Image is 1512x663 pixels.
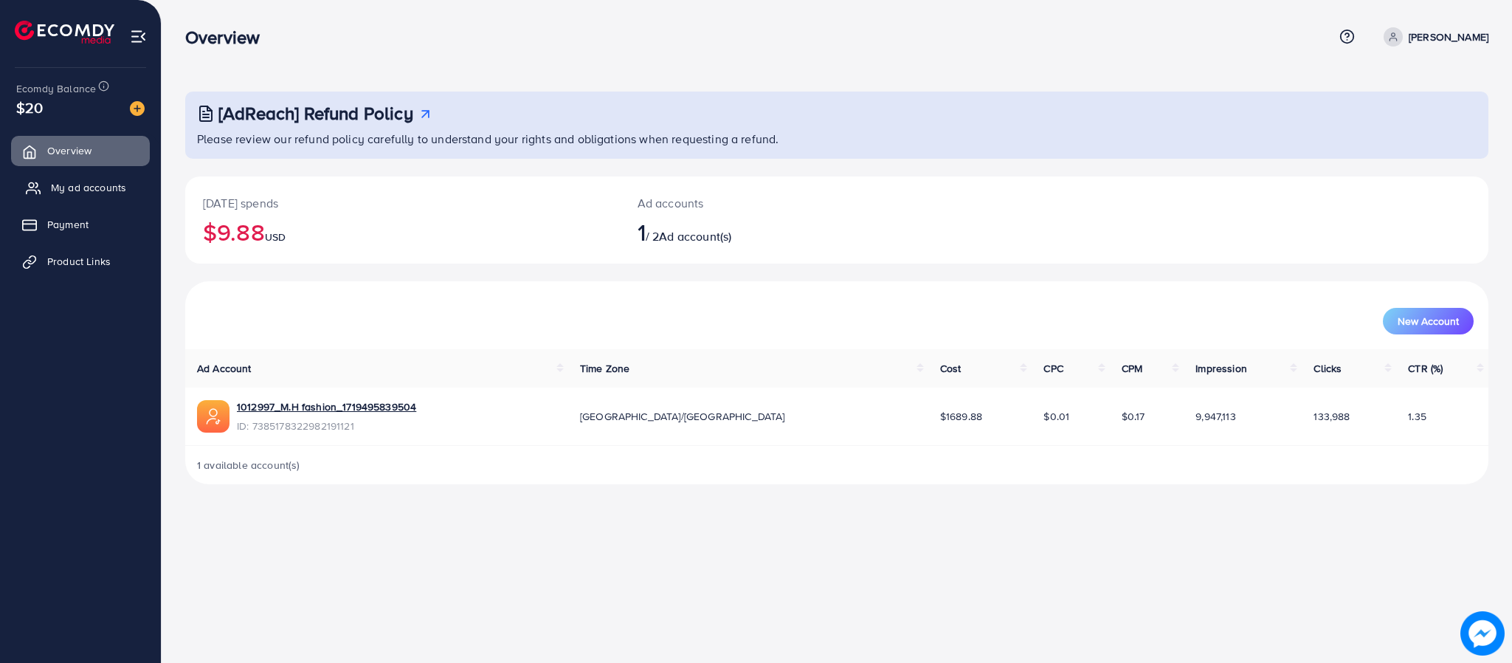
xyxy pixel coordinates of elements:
[1122,361,1142,376] span: CPM
[197,400,229,433] img: ic-ads-acc.e4c84228.svg
[47,254,111,269] span: Product Links
[1409,28,1488,46] p: [PERSON_NAME]
[203,218,602,246] h2: $9.88
[1408,361,1443,376] span: CTR (%)
[940,361,962,376] span: Cost
[638,218,928,246] h2: / 2
[11,173,150,202] a: My ad accounts
[197,458,300,473] span: 1 available account(s)
[185,27,272,48] h3: Overview
[203,194,602,212] p: [DATE] spends
[16,81,96,96] span: Ecomdy Balance
[638,215,646,249] span: 1
[1460,611,1505,656] img: image
[1122,409,1145,424] span: $0.17
[1313,409,1350,424] span: 133,988
[237,399,416,414] a: 1012997_M.H fashion_1719495839504
[1398,316,1459,326] span: New Account
[580,361,629,376] span: Time Zone
[218,103,413,124] h3: [AdReach] Refund Policy
[11,136,150,165] a: Overview
[130,28,147,45] img: menu
[197,130,1480,148] p: Please review our refund policy carefully to understand your rights and obligations when requesti...
[51,180,126,195] span: My ad accounts
[1195,409,1235,424] span: 9,947,113
[16,97,43,118] span: $20
[11,247,150,276] a: Product Links
[11,210,150,239] a: Payment
[197,361,252,376] span: Ad Account
[638,194,928,212] p: Ad accounts
[1408,409,1426,424] span: 1.35
[1043,409,1069,424] span: $0.01
[1043,361,1063,376] span: CPC
[1313,361,1342,376] span: Clicks
[47,143,92,158] span: Overview
[47,217,89,232] span: Payment
[1195,361,1247,376] span: Impression
[265,230,286,244] span: USD
[580,409,785,424] span: [GEOGRAPHIC_DATA]/[GEOGRAPHIC_DATA]
[940,409,982,424] span: $1689.88
[1383,308,1474,334] button: New Account
[1378,27,1488,47] a: [PERSON_NAME]
[237,419,416,433] span: ID: 7385178322982191121
[15,21,114,44] img: logo
[130,101,145,116] img: image
[659,228,731,244] span: Ad account(s)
